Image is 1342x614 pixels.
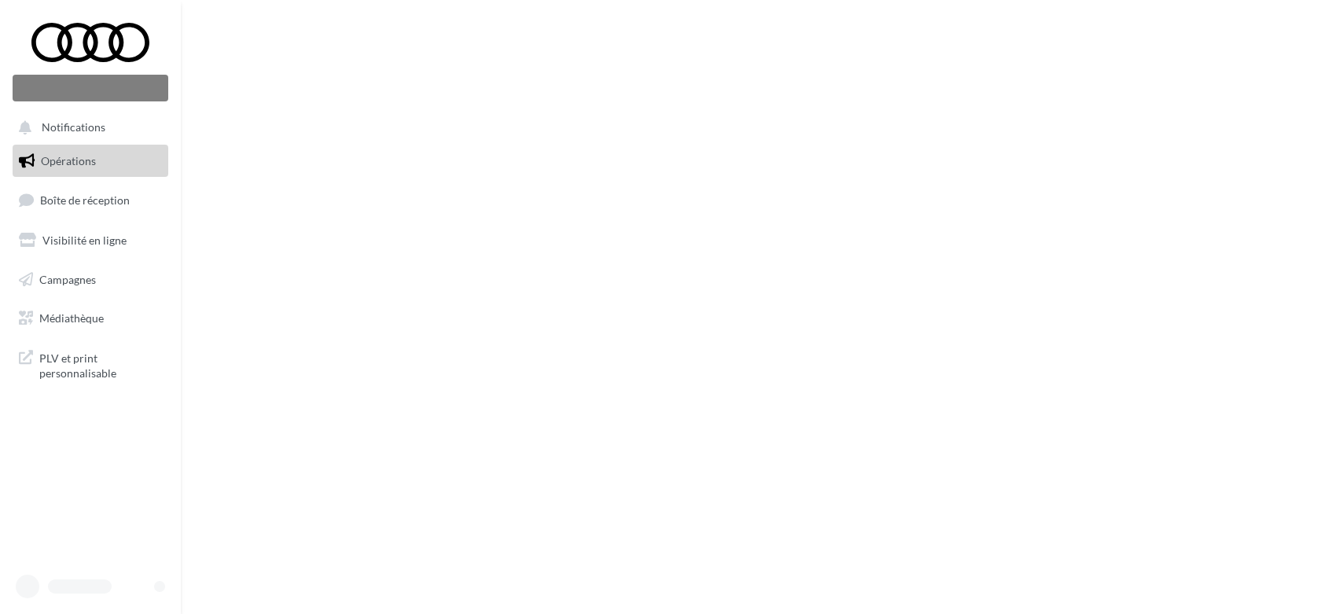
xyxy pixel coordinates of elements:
[9,145,171,178] a: Opérations
[41,154,96,167] span: Opérations
[42,121,105,134] span: Notifications
[42,233,127,247] span: Visibilité en ligne
[39,347,162,381] span: PLV et print personnalisable
[40,193,130,207] span: Boîte de réception
[9,341,171,388] a: PLV et print personnalisable
[9,263,171,296] a: Campagnes
[9,302,171,335] a: Médiathèque
[39,272,96,285] span: Campagnes
[9,183,171,217] a: Boîte de réception
[9,224,171,257] a: Visibilité en ligne
[13,75,168,101] div: Nouvelle campagne
[39,311,104,325] span: Médiathèque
